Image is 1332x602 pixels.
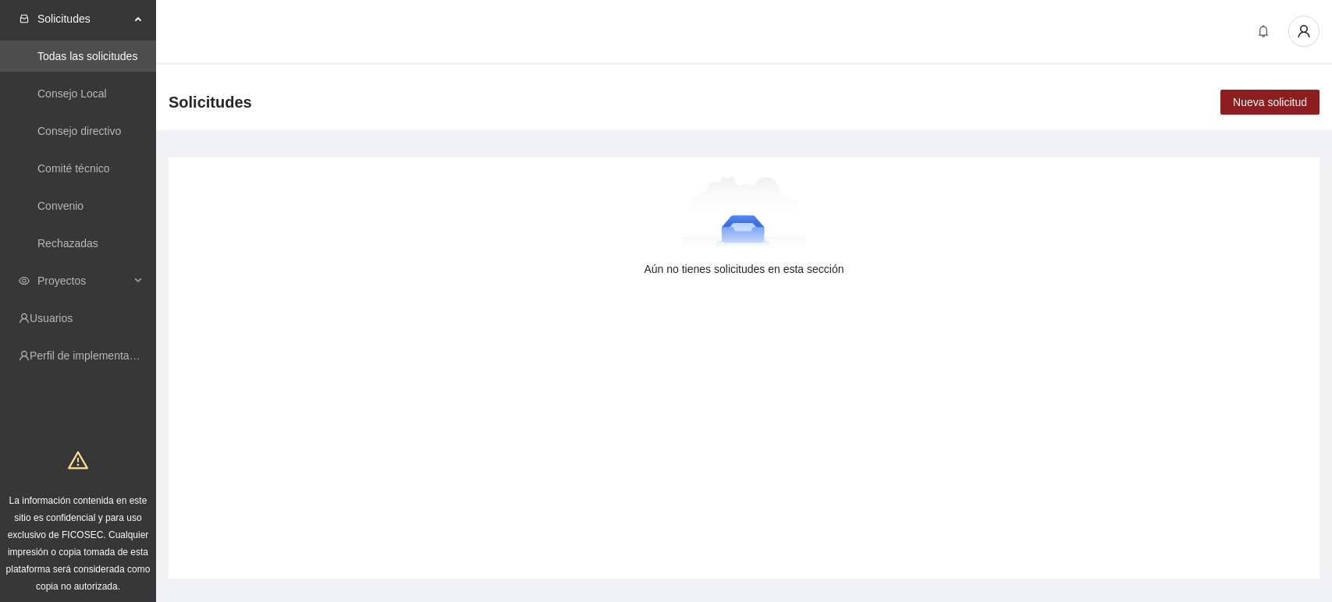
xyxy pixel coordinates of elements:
[1288,16,1320,47] button: user
[680,176,808,254] img: Aún no tienes solicitudes en esta sección
[1252,25,1275,37] span: bell
[19,13,30,24] span: inbox
[1233,94,1307,111] span: Nueva solicitud
[68,450,88,470] span: warning
[194,260,1295,278] div: Aún no tienes solicitudes en esta sección
[30,349,151,362] a: Perfil de implementadora
[37,265,130,296] span: Proyectos
[37,87,107,100] a: Consejo Local
[19,275,30,286] span: eye
[37,162,110,175] a: Comité técnico
[37,3,130,34] span: Solicitudes
[169,90,252,115] span: Solicitudes
[37,125,121,137] a: Consejo directivo
[37,200,83,212] a: Convenio
[1220,90,1320,115] button: Nueva solicitud
[37,237,98,250] a: Rechazadas
[30,312,73,324] a: Usuarios
[37,50,137,62] a: Todas las solicitudes
[6,495,151,592] span: La información contenida en este sitio es confidencial y para uso exclusivo de FICOSEC. Cualquier...
[1251,19,1276,44] button: bell
[1289,24,1319,38] span: user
